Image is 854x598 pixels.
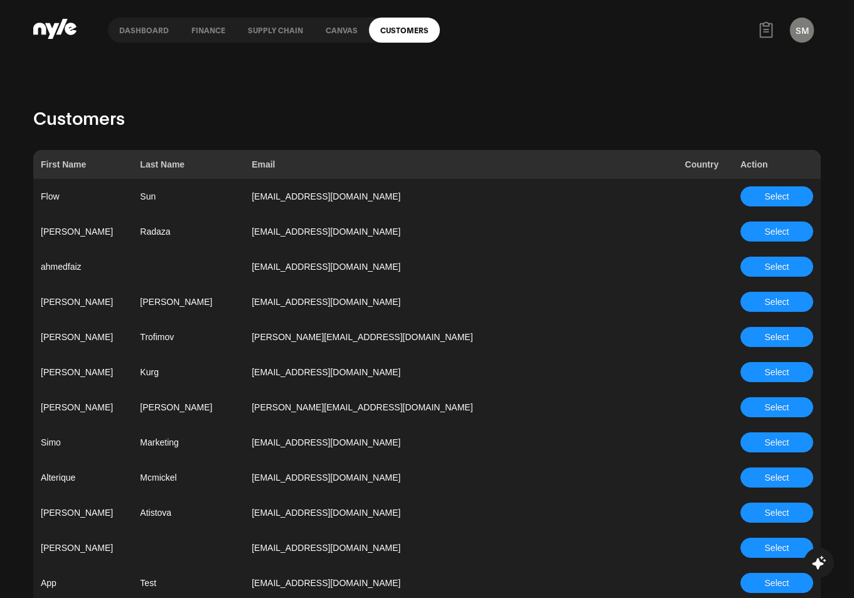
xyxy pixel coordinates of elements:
[33,150,132,179] th: First Name
[244,179,677,214] td: [EMAIL_ADDRESS][DOMAIN_NAME]
[244,284,677,319] td: [EMAIL_ADDRESS][DOMAIN_NAME]
[244,530,677,565] td: [EMAIL_ADDRESS][DOMAIN_NAME]
[765,260,789,274] span: Select
[765,576,789,590] span: Select
[244,355,677,390] td: [EMAIL_ADDRESS][DOMAIN_NAME]
[765,365,789,379] span: Select
[790,18,814,43] button: SM
[733,150,821,179] th: Action
[740,397,813,417] button: Select
[740,257,813,277] button: Select
[33,284,132,319] td: [PERSON_NAME]
[33,214,132,249] td: [PERSON_NAME]
[132,390,244,425] td: [PERSON_NAME]
[33,460,132,495] td: Alterique
[765,225,789,238] span: Select
[132,214,244,249] td: Radaza
[740,327,813,347] button: Select
[33,530,132,565] td: [PERSON_NAME]
[237,18,314,43] a: Supply chain
[244,390,677,425] td: [PERSON_NAME][EMAIL_ADDRESS][DOMAIN_NAME]
[180,18,237,43] a: finance
[244,425,677,460] td: [EMAIL_ADDRESS][DOMAIN_NAME]
[33,355,132,390] td: [PERSON_NAME]
[33,104,821,131] h1: Customers
[132,425,244,460] td: Marketing
[740,467,813,488] button: Select
[765,541,789,555] span: Select
[132,495,244,530] td: Atistova
[33,319,132,355] td: [PERSON_NAME]
[765,471,789,484] span: Select
[244,150,677,179] th: Email
[740,292,813,312] button: Select
[244,495,677,530] td: [EMAIL_ADDRESS][DOMAIN_NAME]
[740,573,813,593] button: Select
[740,186,813,206] button: Select
[765,190,789,203] span: Select
[740,538,813,558] button: Select
[33,249,132,284] td: ahmedfaiz
[244,460,677,495] td: [EMAIL_ADDRESS][DOMAIN_NAME]
[740,362,813,382] button: Select
[765,400,789,414] span: Select
[132,319,244,355] td: Trofimov
[132,355,244,390] td: Kurg
[740,503,813,523] button: Select
[314,18,369,43] a: Canvas
[740,432,813,452] button: Select
[369,18,440,43] a: Customers
[244,214,677,249] td: [EMAIL_ADDRESS][DOMAIN_NAME]
[244,319,677,355] td: [PERSON_NAME][EMAIL_ADDRESS][DOMAIN_NAME]
[132,179,244,214] td: Sun
[132,460,244,495] td: Mcmickel
[678,150,733,179] th: Country
[33,390,132,425] td: [PERSON_NAME]
[132,150,244,179] th: Last Name
[765,295,789,309] span: Select
[765,435,789,449] span: Select
[132,284,244,319] td: [PERSON_NAME]
[33,179,132,214] td: Flow
[765,506,789,520] span: Select
[765,330,789,344] span: Select
[244,249,677,284] td: [EMAIL_ADDRESS][DOMAIN_NAME]
[740,222,813,242] button: Select
[33,425,132,460] td: Simo
[33,495,132,530] td: [PERSON_NAME]
[108,18,180,43] a: Dashboard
